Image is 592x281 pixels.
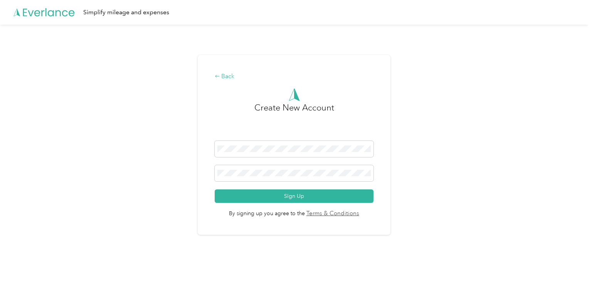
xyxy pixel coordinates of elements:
div: Back [215,72,373,81]
a: Terms & Conditions [305,209,359,218]
span: By signing up you agree to the [215,203,373,218]
h3: Create New Account [254,101,334,141]
button: Sign Up [215,189,373,203]
div: Simplify mileage and expenses [83,8,169,17]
